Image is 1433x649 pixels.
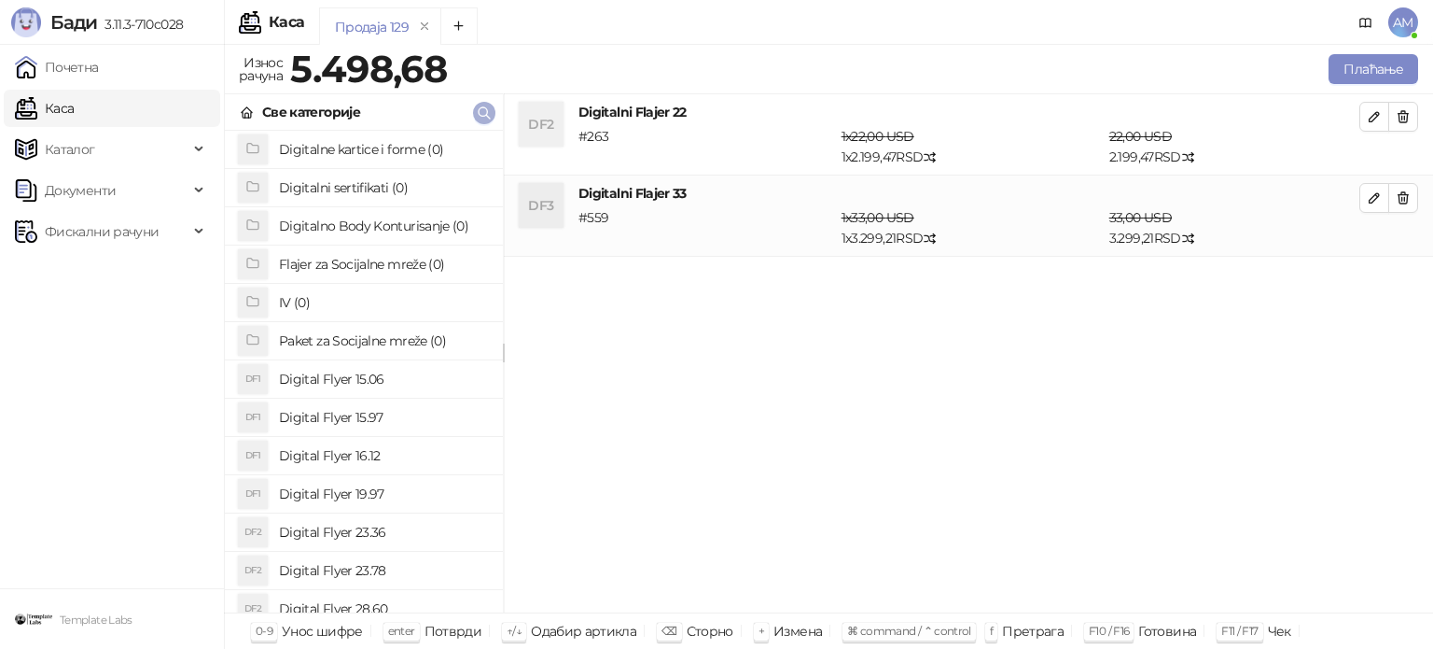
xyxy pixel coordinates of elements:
[238,364,268,394] div: DF1
[279,594,488,624] h4: Digital Flyer 28.60
[45,131,95,168] span: Каталог
[15,600,52,638] img: 64x64-companyLogo-46bbf2fd-0887-484e-a02e-a45a40244bfa.png
[1221,624,1258,638] span: F11 / F17
[1138,619,1196,643] div: Готовина
[45,213,159,250] span: Фискални рачуни
[279,326,488,356] h4: Paket za Socijalne mreže (0)
[990,624,993,638] span: f
[256,624,272,638] span: 0-9
[842,209,914,226] span: 1 x 33,00 USD
[282,619,363,643] div: Унос шифре
[262,102,360,122] div: Све категорије
[424,619,482,643] div: Потврди
[279,556,488,586] h4: Digital Flyer 23.78
[1089,624,1129,638] span: F10 / F16
[1329,54,1418,84] button: Плаћање
[50,11,97,34] span: Бади
[279,288,488,317] h4: IV (0)
[575,207,838,248] div: # 559
[388,624,415,638] span: enter
[279,211,488,241] h4: Digitalno Body Konturisanje (0)
[847,624,971,638] span: ⌘ command / ⌃ control
[279,173,488,203] h4: Digitalni sertifikati (0)
[507,624,522,638] span: ↑/↓
[758,624,764,638] span: +
[238,594,268,624] div: DF2
[238,479,268,509] div: DF1
[440,7,478,45] button: Add tab
[1106,207,1363,248] div: 3.299,21 RSD
[531,619,636,643] div: Одабир артикла
[225,131,503,613] div: grid
[1109,209,1172,226] span: 33,00 USD
[1002,619,1064,643] div: Претрага
[15,49,99,86] a: Почетна
[279,441,488,471] h4: Digital Flyer 16.12
[238,402,268,432] div: DF1
[279,364,488,394] h4: Digital Flyer 15.06
[1106,126,1363,167] div: 2.199,47 RSD
[842,128,914,145] span: 1 x 22,00 USD
[97,16,183,33] span: 3.11.3-710c028
[687,619,733,643] div: Сторно
[578,102,1359,122] h4: Digitalni Flajer 22
[11,7,41,37] img: Logo
[279,134,488,164] h4: Digitalne kartice i forme (0)
[1388,7,1418,37] span: AM
[279,249,488,279] h4: Flajer za Socijalne mreže (0)
[238,441,268,471] div: DF1
[235,50,286,88] div: Износ рачуна
[290,46,447,92] strong: 5.498,68
[335,17,409,37] div: Продаја 129
[60,614,132,627] small: Template Labs
[269,15,304,30] div: Каса
[238,556,268,586] div: DF2
[838,126,1106,167] div: 1 x 2.199,47 RSD
[838,207,1106,248] div: 1 x 3.299,21 RSD
[519,102,563,147] div: DF2
[773,619,822,643] div: Измена
[519,183,563,228] div: DF3
[578,183,1359,204] h4: Digitalni Flajer 33
[279,402,488,432] h4: Digital Flyer 15.97
[661,624,676,638] span: ⌫
[1351,7,1381,37] a: Документација
[45,172,116,209] span: Документи
[279,517,488,547] h4: Digital Flyer 23.36
[1109,128,1172,145] span: 22,00 USD
[575,126,838,167] div: # 263
[412,19,437,35] button: remove
[1268,619,1291,643] div: Чек
[279,479,488,509] h4: Digital Flyer 19.97
[15,90,74,127] a: Каса
[238,517,268,547] div: DF2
